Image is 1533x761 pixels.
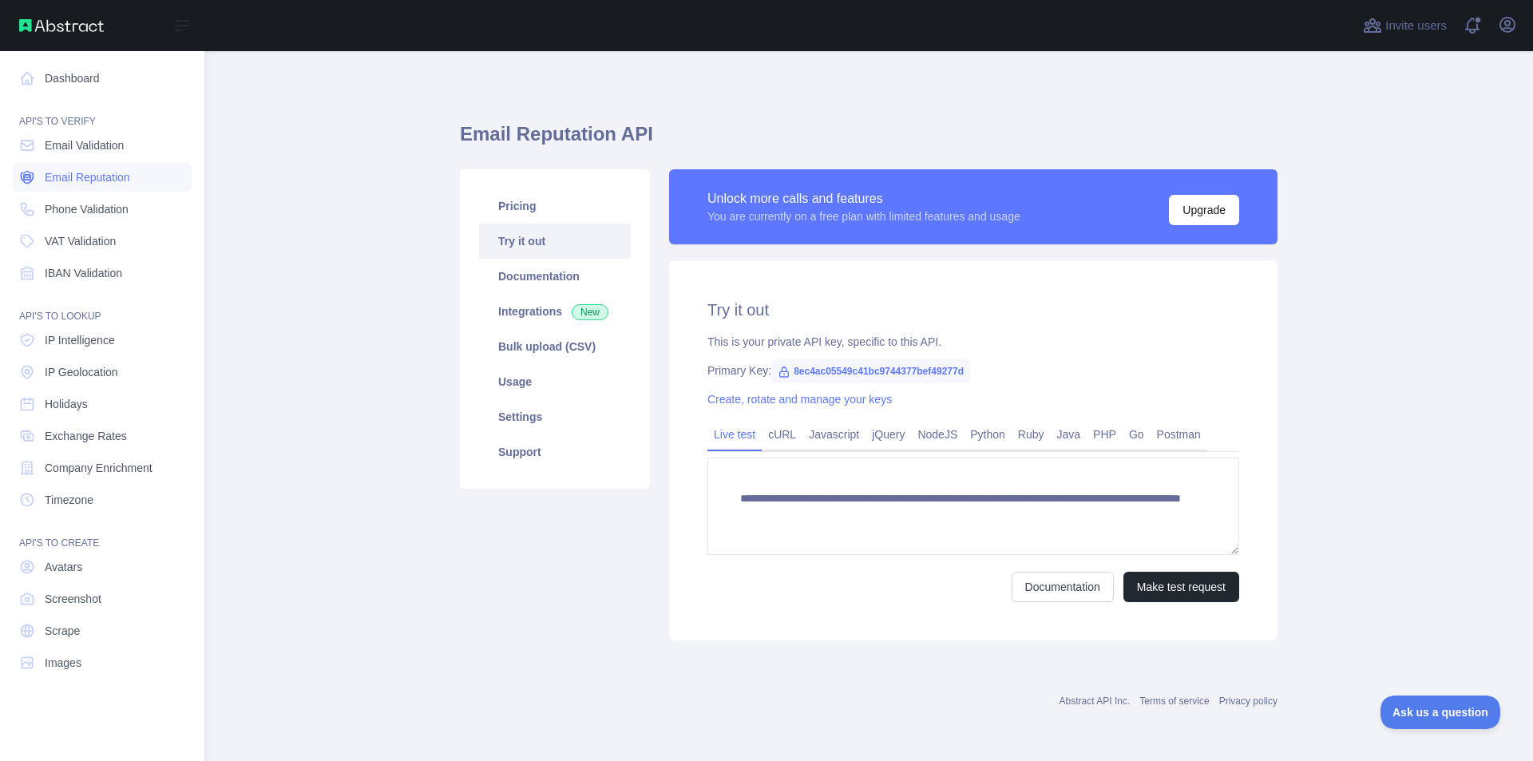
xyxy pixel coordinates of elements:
div: Unlock more calls and features [707,189,1020,208]
img: Abstract API [19,19,104,32]
a: Ruby [1012,422,1051,447]
span: IP Intelligence [45,332,115,348]
a: Usage [479,364,631,399]
span: IP Geolocation [45,364,118,380]
a: Email Reputation [13,163,192,192]
span: Images [45,655,81,671]
a: Python [964,422,1012,447]
a: Privacy policy [1219,696,1277,707]
button: Make test request [1123,572,1239,602]
div: API'S TO VERIFY [13,96,192,128]
a: Java [1051,422,1087,447]
a: Company Enrichment [13,454,192,482]
span: Company Enrichment [45,460,153,476]
a: Holidays [13,390,192,418]
iframe: Toggle Customer Support [1380,696,1501,729]
a: Support [479,434,631,470]
div: You are currently on a free plan with limited features and usage [707,208,1020,224]
span: Phone Validation [45,201,129,217]
a: Phone Validation [13,195,192,224]
span: Timezone [45,492,93,508]
span: New [572,304,608,320]
a: Documentation [479,259,631,294]
a: cURL [762,422,802,447]
a: VAT Validation [13,227,192,256]
a: Postman [1151,422,1207,447]
div: This is your private API key, specific to this API. [707,334,1239,350]
a: PHP [1087,422,1123,447]
span: Avatars [45,559,82,575]
h1: Email Reputation API [460,121,1277,160]
a: Integrations New [479,294,631,329]
a: Avatars [13,553,192,581]
span: Scrape [45,623,80,639]
a: jQuery [866,422,911,447]
span: Screenshot [45,591,101,607]
span: Invite users [1385,17,1447,35]
a: Abstract API Inc. [1060,696,1131,707]
span: IBAN Validation [45,265,122,281]
a: IBAN Validation [13,259,192,287]
div: API'S TO CREATE [13,517,192,549]
a: Go [1123,422,1151,447]
a: Bulk upload (CSV) [479,329,631,364]
h2: Try it out [707,299,1239,321]
span: Holidays [45,396,88,412]
div: Primary Key: [707,363,1239,379]
a: Exchange Rates [13,422,192,450]
a: Javascript [802,422,866,447]
a: Settings [479,399,631,434]
span: Email Validation [45,137,124,153]
a: Timezone [13,486,192,514]
button: Invite users [1360,13,1450,38]
a: Scrape [13,616,192,645]
span: Email Reputation [45,169,130,185]
a: Pricing [479,188,631,224]
a: Images [13,648,192,677]
a: Terms of service [1139,696,1209,707]
button: Upgrade [1169,195,1239,225]
a: IP Intelligence [13,326,192,355]
span: 8ec4ac05549c41bc9744377bef49277d [771,359,970,383]
div: API'S TO LOOKUP [13,291,192,323]
a: Email Validation [13,131,192,160]
a: IP Geolocation [13,358,192,386]
a: Screenshot [13,585,192,613]
a: Documentation [1012,572,1114,602]
a: Dashboard [13,64,192,93]
a: Create, rotate and manage your keys [707,393,892,406]
a: Try it out [479,224,631,259]
a: NodeJS [911,422,964,447]
span: VAT Validation [45,233,116,249]
span: Exchange Rates [45,428,127,444]
a: Live test [707,422,762,447]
